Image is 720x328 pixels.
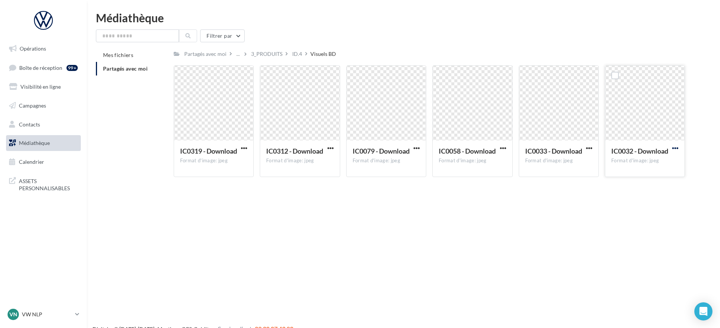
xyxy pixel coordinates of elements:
[180,157,247,164] div: Format d'image: jpeg
[5,173,82,195] a: ASSETS PERSONNALISABLES
[611,147,668,155] span: IC0032 - Download
[96,12,711,23] div: Médiathèque
[200,29,245,42] button: Filtrer par
[266,157,333,164] div: Format d'image: jpeg
[5,41,82,57] a: Opérations
[251,50,282,58] div: 3_PRODUITS
[353,157,420,164] div: Format d'image: jpeg
[6,307,81,322] a: VN VW NLP
[611,157,678,164] div: Format d'image: jpeg
[5,79,82,95] a: Visibilité en ligne
[266,147,323,155] span: IC0312 - Download
[525,147,582,155] span: IC0033 - Download
[180,147,237,155] span: IC0319 - Download
[19,102,46,109] span: Campagnes
[184,50,227,58] div: Partagés avec moi
[19,64,62,71] span: Boîte de réception
[19,121,40,127] span: Contacts
[66,65,78,71] div: 99+
[20,45,46,52] span: Opérations
[22,311,72,318] p: VW NLP
[19,140,50,146] span: Médiathèque
[525,157,592,164] div: Format d'image: jpeg
[5,117,82,132] a: Contacts
[5,135,82,151] a: Médiathèque
[5,60,82,76] a: Boîte de réception99+
[5,98,82,114] a: Campagnes
[103,65,148,72] span: Partagés avec moi
[694,302,712,320] div: Open Intercom Messenger
[19,159,44,165] span: Calendrier
[439,147,496,155] span: IC0058 - Download
[310,50,336,58] div: Visuels BD
[9,311,17,318] span: VN
[5,154,82,170] a: Calendrier
[103,52,133,58] span: Mes fichiers
[235,49,241,59] div: ...
[292,50,302,58] div: ID.4
[20,83,61,90] span: Visibilité en ligne
[439,157,506,164] div: Format d'image: jpeg
[353,147,410,155] span: IC0079 - Download
[19,176,78,192] span: ASSETS PERSONNALISABLES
